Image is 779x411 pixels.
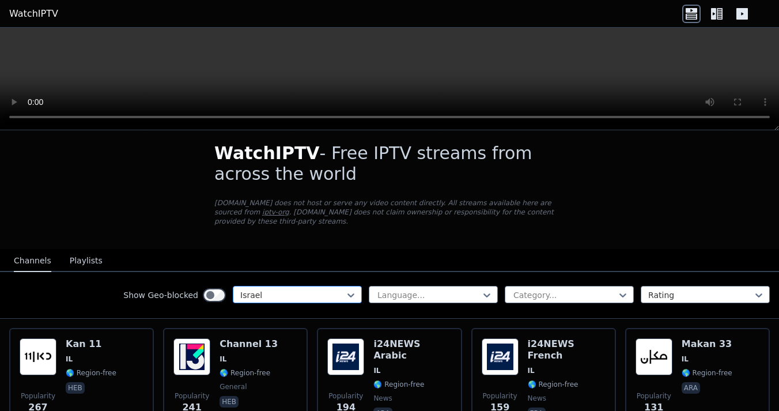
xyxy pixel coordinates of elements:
h6: i24NEWS French [528,338,606,361]
button: Playlists [70,250,103,272]
span: IL [373,366,380,375]
h6: Channel 13 [220,338,278,350]
img: Makan 33 [636,338,672,375]
span: Popularity [483,391,517,401]
span: 🌎 Region-free [220,368,270,378]
span: WatchIPTV [214,143,320,163]
p: heb [66,382,85,394]
h6: Kan 11 [66,338,116,350]
h1: - Free IPTV streams from across the world [214,143,565,184]
span: IL [220,355,226,364]
span: IL [66,355,73,364]
span: 🌎 Region-free [682,368,732,378]
p: [DOMAIN_NAME] does not host or serve any video content directly. All streams available here are s... [214,198,565,226]
span: 🌎 Region-free [66,368,116,378]
span: IL [682,355,689,364]
h6: i24NEWS Arabic [373,338,451,361]
h6: Makan 33 [682,338,732,350]
label: Show Geo-blocked [123,289,198,301]
span: Popularity [637,391,671,401]
img: Channel 13 [173,338,210,375]
img: i24NEWS Arabic [327,338,364,375]
img: i24NEWS French [482,338,519,375]
button: Channels [14,250,51,272]
span: news [373,394,392,403]
span: IL [528,366,535,375]
p: heb [220,396,239,408]
span: news [528,394,546,403]
a: iptv-org [262,208,289,216]
a: WatchIPTV [9,7,58,21]
span: 🌎 Region-free [373,380,424,389]
span: Popularity [328,391,363,401]
span: Popularity [175,391,209,401]
span: general [220,382,247,391]
span: Popularity [21,391,55,401]
p: ara [682,382,700,394]
span: 🌎 Region-free [528,380,578,389]
img: Kan 11 [20,338,56,375]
